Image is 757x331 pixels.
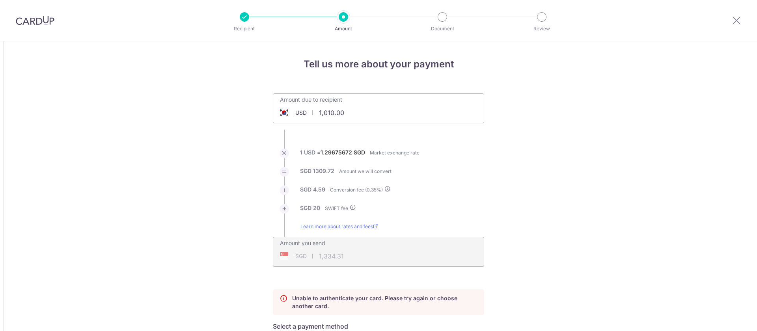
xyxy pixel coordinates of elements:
a: Learn more about rates and fees [300,223,378,237]
p: Document [413,25,472,33]
span: SGD [295,252,307,260]
label: Amount we will convert [339,167,392,175]
label: SGD [300,186,311,193]
label: 1.29675672 [321,149,352,156]
label: 4.59 [313,186,325,193]
label: 1309.72 [313,167,334,175]
p: Amount [314,25,373,33]
label: SGD [300,204,311,212]
h4: Tell us more about your payment [273,57,484,71]
label: Conversion fee ( %) [330,186,391,194]
p: Review [513,25,571,33]
label: SWIFT fee [325,204,356,212]
p: Unable to authenticate your card. Please try again or choose another card. [292,294,477,310]
label: SGD [300,167,311,175]
h5: Select a payment method [273,322,484,331]
img: CardUp [16,16,54,25]
label: Amount due to recipient [280,96,342,104]
label: 20 [313,204,320,212]
span: 0.35 [367,187,377,193]
p: Recipient [215,25,274,33]
label: SGD [354,149,365,156]
label: Market exchange rate [370,149,420,157]
span: USD [295,109,307,117]
label: Amount you send [280,239,325,247]
label: 1 USD = [300,149,365,161]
